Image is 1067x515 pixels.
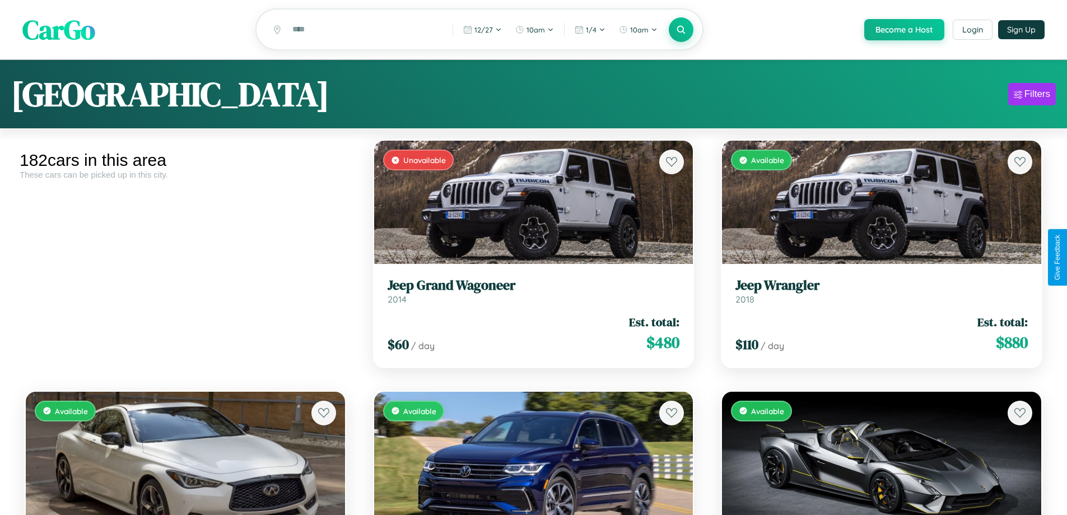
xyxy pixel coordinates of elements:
[613,21,663,39] button: 10am
[586,25,597,34] span: 1 / 4
[735,277,1028,294] h3: Jeep Wrangler
[20,170,351,179] div: These cars can be picked up in this city.
[629,314,679,330] span: Est. total:
[388,277,680,305] a: Jeep Grand Wagoneer2014
[953,20,993,40] button: Login
[1054,235,1061,280] div: Give Feedback
[20,151,351,170] div: 182 cars in this area
[977,314,1028,330] span: Est. total:
[751,406,784,416] span: Available
[388,294,407,305] span: 2014
[864,19,944,40] button: Become a Host
[55,406,88,416] span: Available
[569,21,611,39] button: 1/4
[22,11,95,48] span: CarGo
[526,25,545,34] span: 10am
[388,335,409,354] span: $ 60
[646,331,679,354] span: $ 480
[735,335,758,354] span: $ 110
[1024,89,1050,100] div: Filters
[388,277,680,294] h3: Jeep Grand Wagoneer
[403,155,446,165] span: Unavailable
[735,294,754,305] span: 2018
[630,25,649,34] span: 10am
[458,21,507,39] button: 12/27
[735,277,1028,305] a: Jeep Wrangler2018
[996,331,1028,354] span: $ 880
[403,406,436,416] span: Available
[411,340,435,351] span: / day
[510,21,560,39] button: 10am
[1008,83,1056,105] button: Filters
[474,25,493,34] span: 12 / 27
[998,20,1045,39] button: Sign Up
[761,340,784,351] span: / day
[751,155,784,165] span: Available
[11,71,329,117] h1: [GEOGRAPHIC_DATA]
